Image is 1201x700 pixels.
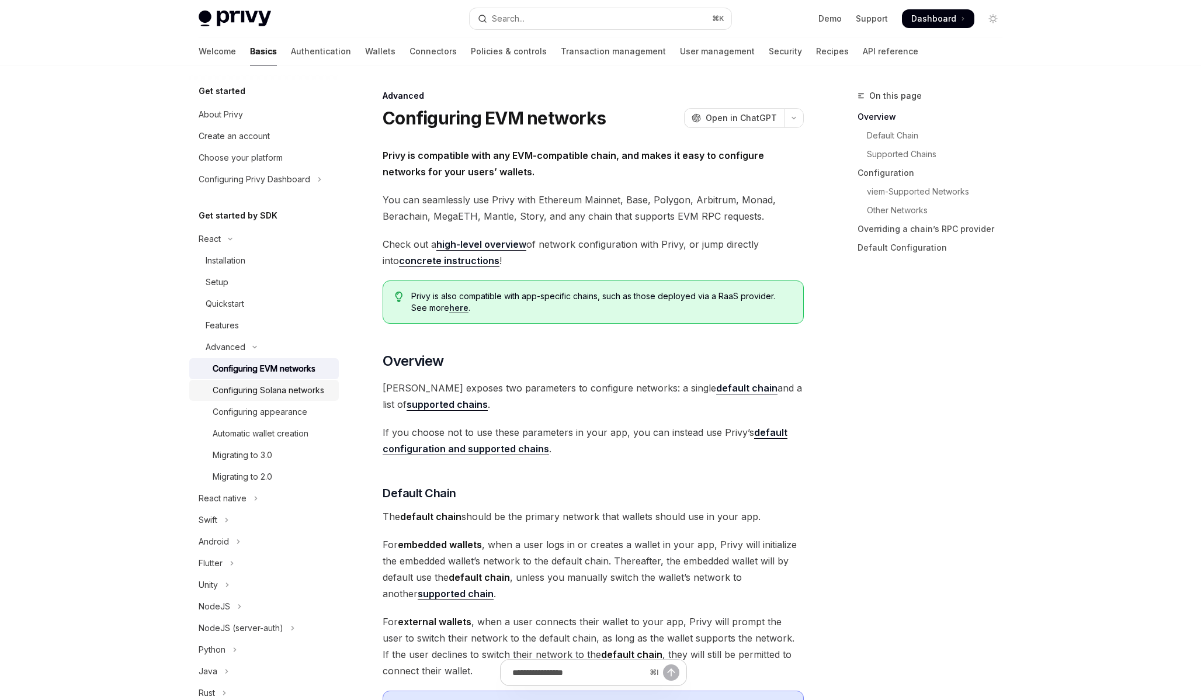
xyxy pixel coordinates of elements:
[189,380,339,401] a: Configuring Solana networks
[189,596,339,617] button: Toggle NodeJS section
[189,466,339,487] a: Migrating to 2.0
[436,238,526,251] a: high-level overview
[189,661,339,682] button: Toggle Java section
[395,292,403,302] svg: Tip
[816,37,849,65] a: Recipes
[199,84,245,98] h5: Get started
[858,182,1012,201] a: viem-Supported Networks
[383,485,456,501] span: Default Chain
[383,424,804,457] span: If you choose not to use these parameters in your app, you can instead use Privy’s .
[712,14,724,23] span: ⌘ K
[399,255,499,267] a: concrete instructions
[398,539,482,550] strong: embedded wallets
[189,250,339,271] a: Installation
[418,588,494,599] strong: supported chain
[199,686,215,700] div: Rust
[706,112,777,124] span: Open in ChatGPT
[492,12,525,26] div: Search...
[213,448,272,462] div: Migrating to 3.0
[383,614,804,679] span: For , when a user connects their wallet to your app, Privy will prompt the user to switch their n...
[856,13,888,25] a: Support
[716,382,777,394] a: default chain
[400,511,461,522] strong: default chain
[199,643,225,657] div: Python
[199,11,271,27] img: light logo
[663,664,679,681] button: Send message
[383,150,764,178] strong: Privy is compatible with any EVM-compatible chain, and makes it easy to configure networks for yo...
[858,238,1012,257] a: Default Configuration
[684,108,784,128] button: Open in ChatGPT
[199,513,217,527] div: Swift
[199,491,247,505] div: React native
[199,129,270,143] div: Create an account
[984,9,1002,28] button: Toggle dark mode
[407,398,488,410] strong: supported chains
[213,405,307,419] div: Configuring appearance
[189,639,339,660] button: Toggle Python section
[383,380,804,413] span: [PERSON_NAME] exposes two parameters to configure networks: a single and a list of .
[189,510,339,531] button: Toggle Swift section
[199,535,229,549] div: Android
[409,37,457,65] a: Connectors
[398,616,471,628] strong: external wallets
[383,536,804,602] span: For , when a user logs in or creates a wallet in your app, Privy will initialize the embedded wal...
[213,383,324,397] div: Configuring Solana networks
[189,358,339,379] a: Configuring EVM networks
[199,37,236,65] a: Welcome
[206,254,245,268] div: Installation
[769,37,802,65] a: Security
[189,553,339,574] button: Toggle Flutter section
[407,398,488,411] a: supported chains
[858,126,1012,145] a: Default Chain
[199,209,277,223] h5: Get started by SDK
[206,297,244,311] div: Quickstart
[189,169,339,190] button: Toggle Configuring Privy Dashboard section
[189,401,339,422] a: Configuring appearance
[189,126,339,147] a: Create an account
[213,427,308,441] div: Automatic wallet creation
[189,618,339,639] button: Toggle NodeJS (server-auth) section
[213,362,315,376] div: Configuring EVM networks
[383,236,804,269] span: Check out a of network configuration with Privy, or jump directly into !
[858,164,1012,182] a: Configuration
[189,315,339,336] a: Features
[902,9,974,28] a: Dashboard
[189,423,339,444] a: Automatic wallet creation
[189,531,339,552] button: Toggle Android section
[189,272,339,293] a: Setup
[199,664,217,678] div: Java
[199,556,223,570] div: Flutter
[206,318,239,332] div: Features
[818,13,842,25] a: Demo
[383,108,606,129] h1: Configuring EVM networks
[383,90,804,102] div: Advanced
[250,37,277,65] a: Basics
[471,37,547,65] a: Policies & controls
[858,220,1012,238] a: Overriding a chain’s RPC provider
[199,172,310,186] div: Configuring Privy Dashboard
[383,192,804,224] span: You can seamlessly use Privy with Ethereum Mainnet, Base, Polygon, Arbitrum, Monad, Berachain, Me...
[199,232,221,246] div: React
[206,275,228,289] div: Setup
[449,303,468,313] a: here
[189,147,339,168] a: Choose your platform
[383,508,804,525] span: The should be the primary network that wallets should use in your app.
[291,37,351,65] a: Authentication
[911,13,956,25] span: Dashboard
[858,201,1012,220] a: Other Networks
[449,571,510,583] strong: default chain
[189,104,339,125] a: About Privy
[869,89,922,103] span: On this page
[858,108,1012,126] a: Overview
[199,578,218,592] div: Unity
[365,37,395,65] a: Wallets
[512,660,645,685] input: Ask a question...
[863,37,918,65] a: API reference
[411,290,792,314] span: Privy is also compatible with app-specific chains, such as those deployed via a RaaS provider. Se...
[199,599,230,614] div: NodeJS
[383,352,443,370] span: Overview
[189,574,339,595] button: Toggle Unity section
[199,151,283,165] div: Choose your platform
[206,340,245,354] div: Advanced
